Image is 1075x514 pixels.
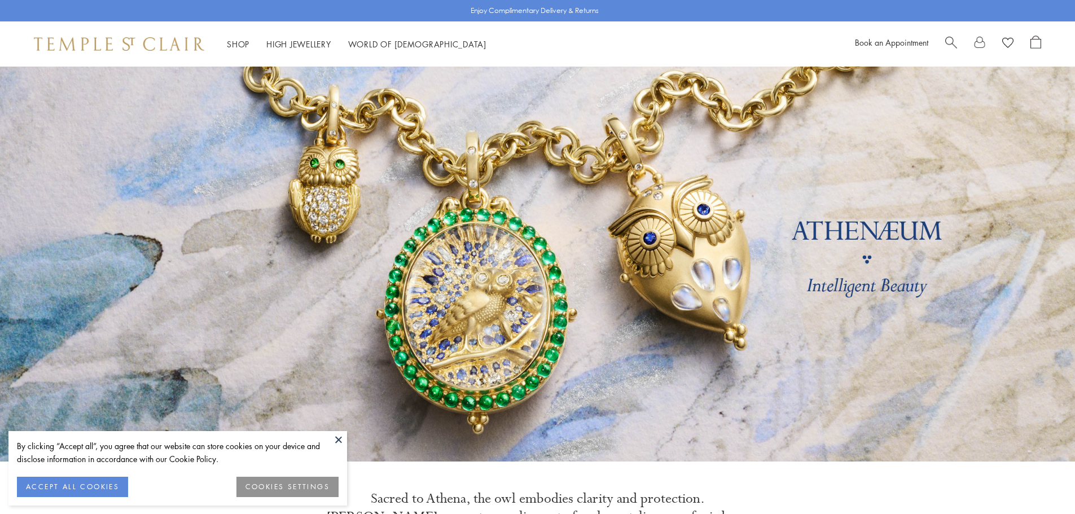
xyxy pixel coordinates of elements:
a: High JewelleryHigh Jewellery [266,38,331,50]
a: Open Shopping Bag [1030,36,1041,52]
img: Temple St. Clair [34,37,204,51]
a: World of [DEMOGRAPHIC_DATA]World of [DEMOGRAPHIC_DATA] [348,38,486,50]
nav: Main navigation [227,37,486,51]
div: By clicking “Accept all”, you agree that our website can store cookies on your device and disclos... [17,440,339,465]
a: View Wishlist [1002,36,1013,52]
button: COOKIES SETTINGS [236,477,339,497]
a: Book an Appointment [855,37,928,48]
button: ACCEPT ALL COOKIES [17,477,128,497]
a: ShopShop [227,38,249,50]
p: Enjoy Complimentary Delivery & Returns [471,5,599,16]
a: Search [945,36,957,52]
